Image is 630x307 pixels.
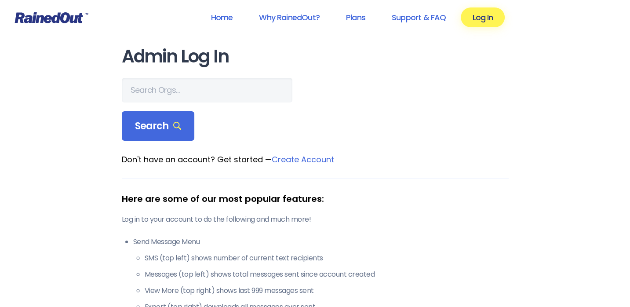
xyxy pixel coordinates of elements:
[380,7,457,27] a: Support & FAQ
[122,47,509,66] h1: Admin Log In
[248,7,331,27] a: Why RainedOut?
[135,120,182,132] span: Search
[122,78,292,102] input: Search Orgs…
[145,269,509,280] li: Messages (top left) shows total messages sent since account created
[122,192,509,205] div: Here are some of our most popular features:
[272,154,334,165] a: Create Account
[335,7,377,27] a: Plans
[199,7,244,27] a: Home
[122,214,509,225] p: Log in to your account to do the following and much more!
[145,285,509,296] li: View More (top right) shows last 999 messages sent
[461,7,504,27] a: Log In
[122,111,195,141] div: Search
[145,253,509,263] li: SMS (top left) shows number of current text recipients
